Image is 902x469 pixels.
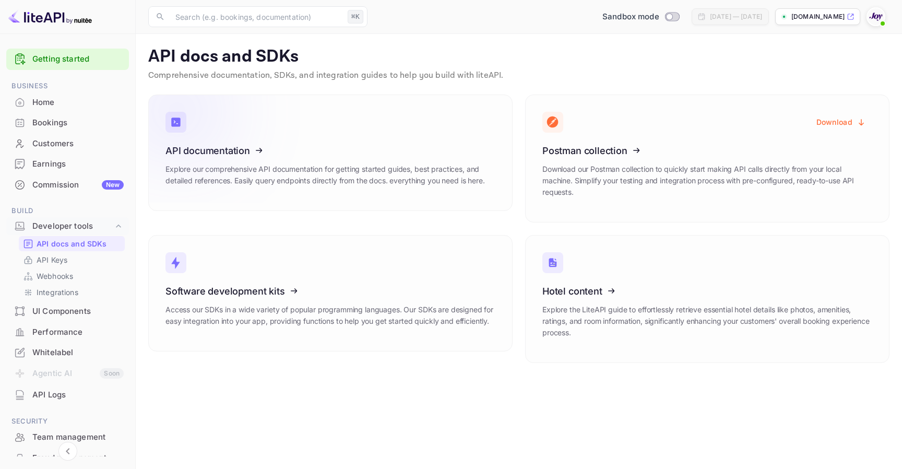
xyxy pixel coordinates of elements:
div: Commission [32,179,124,191]
div: Developer tools [32,220,113,232]
a: CommissionNew [6,175,129,194]
div: Bookings [6,113,129,133]
div: Team management [6,427,129,448]
a: Fraud management [6,448,129,467]
div: Switch to Production mode [598,11,683,23]
img: LiteAPI logo [8,8,92,25]
div: Customers [6,134,129,154]
div: Whitelabel [6,343,129,363]
div: UI Components [32,306,124,318]
div: Home [6,92,129,113]
a: Hotel contentExplore the LiteAPI guide to effortlessly retrieve essential hotel details like phot... [525,235,889,363]
a: Bookings [6,113,129,132]
span: Build [6,205,129,217]
a: Getting started [32,53,124,65]
div: Developer tools [6,217,129,236]
p: API docs and SDKs [37,238,107,249]
div: API docs and SDKs [19,236,125,251]
div: [DATE] — [DATE] [710,12,762,21]
a: Whitelabel [6,343,129,362]
a: Integrations [23,287,121,298]
a: API documentationExplore our comprehensive API documentation for getting started guides, best pra... [148,95,513,211]
div: Webhooks [19,268,125,284]
div: Performance [6,322,129,343]
h3: Hotel content [542,286,872,297]
div: New [102,180,124,190]
div: Integrations [19,285,125,300]
button: Download [810,112,872,132]
h3: API documentation [165,145,495,156]
div: API Keys [19,252,125,267]
img: With Joy [868,8,884,25]
h3: Software development kits [165,286,495,297]
div: Whitelabel [32,347,124,359]
p: Explore the LiteAPI guide to effortlessly retrieve essential hotel details like photos, amenities... [542,304,872,338]
p: API Keys [37,254,67,265]
div: Customers [32,138,124,150]
p: Webhooks [37,271,73,282]
a: API Logs [6,385,129,404]
span: Security [6,416,129,427]
a: Webhooks [23,271,121,282]
p: Explore our comprehensive API documentation for getting started guides, best practices, and detai... [165,163,495,186]
a: Software development kitsAccess our SDKs in a wide variety of popular programming languages. Our ... [148,235,513,351]
p: [DOMAIN_NAME] [791,12,845,21]
div: Bookings [32,117,124,129]
a: Team management [6,427,129,447]
p: Download our Postman collection to quickly start making API calls directly from your local machin... [542,163,872,198]
input: Search (e.g. bookings, documentation) [169,6,343,27]
a: API docs and SDKs [23,238,121,249]
h3: Postman collection [542,145,872,156]
div: UI Components [6,301,129,322]
a: UI Components [6,301,129,321]
a: API Keys [23,254,121,265]
span: Sandbox mode [602,11,659,23]
div: Getting started [6,49,129,70]
p: Comprehensive documentation, SDKs, and integration guides to help you build with liteAPI. [148,69,889,82]
div: Earnings [6,154,129,174]
div: CommissionNew [6,175,129,195]
div: Earnings [32,158,124,170]
div: Performance [32,326,124,338]
a: Earnings [6,154,129,173]
p: Access our SDKs in a wide variety of popular programming languages. Our SDKs are designed for eas... [165,304,495,327]
div: Team management [32,431,124,443]
div: API Logs [6,385,129,405]
div: Home [32,97,124,109]
button: Collapse navigation [58,442,77,461]
div: Fraud management [32,452,124,464]
p: Integrations [37,287,78,298]
div: ⌘K [348,10,363,24]
a: Customers [6,134,129,153]
p: API docs and SDKs [148,46,889,67]
a: Performance [6,322,129,342]
div: API Logs [32,389,124,401]
span: Business [6,80,129,92]
a: Home [6,92,129,112]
